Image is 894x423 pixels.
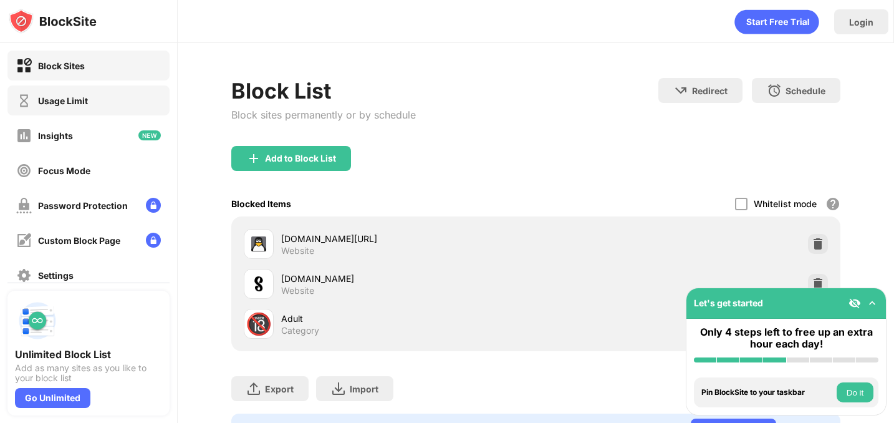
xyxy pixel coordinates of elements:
div: Whitelist mode [754,198,817,209]
div: Settings [38,270,74,281]
div: Let's get started [694,298,763,308]
div: Login [849,17,873,27]
img: settings-off.svg [16,268,32,283]
div: Focus Mode [38,165,90,176]
img: block-on.svg [16,58,32,74]
div: [DOMAIN_NAME] [281,272,536,285]
img: push-block-list.svg [15,298,60,343]
div: Blocked Items [231,198,291,209]
div: Adult [281,312,536,325]
img: lock-menu.svg [146,233,161,248]
img: focus-off.svg [16,163,32,178]
div: Custom Block Page [38,235,120,246]
img: password-protection-off.svg [16,198,32,213]
div: Usage Limit [38,95,88,106]
div: Block List [231,78,416,104]
div: Website [281,285,314,296]
div: Category [281,325,319,336]
div: Redirect [692,85,728,96]
img: insights-off.svg [16,128,32,143]
div: Password Protection [38,200,128,211]
img: time-usage-off.svg [16,93,32,109]
img: omni-setup-toggle.svg [866,297,878,309]
div: Schedule [786,85,825,96]
div: Insights [38,130,73,141]
div: Add as many sites as you like to your block list [15,363,162,383]
button: Do it [837,382,873,402]
div: Go Unlimited [15,388,90,408]
img: lock-menu.svg [146,198,161,213]
div: Website [281,245,314,256]
div: [DOMAIN_NAME][URL] [281,232,536,245]
img: favicons [251,276,266,291]
img: logo-blocksite.svg [9,9,97,34]
img: eye-not-visible.svg [848,297,861,309]
div: Add to Block List [265,153,336,163]
div: animation [734,9,819,34]
div: Import [350,384,378,394]
div: Only 4 steps left to free up an extra hour each day! [694,326,878,350]
div: Export [265,384,294,394]
div: Pin BlockSite to your taskbar [701,388,834,397]
div: Block sites permanently or by schedule [231,109,416,121]
img: customize-block-page-off.svg [16,233,32,248]
img: new-icon.svg [138,130,161,140]
div: Unlimited Block List [15,348,162,361]
div: 🔞 [246,311,272,337]
img: favicons [251,236,266,251]
div: Block Sites [38,61,85,71]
